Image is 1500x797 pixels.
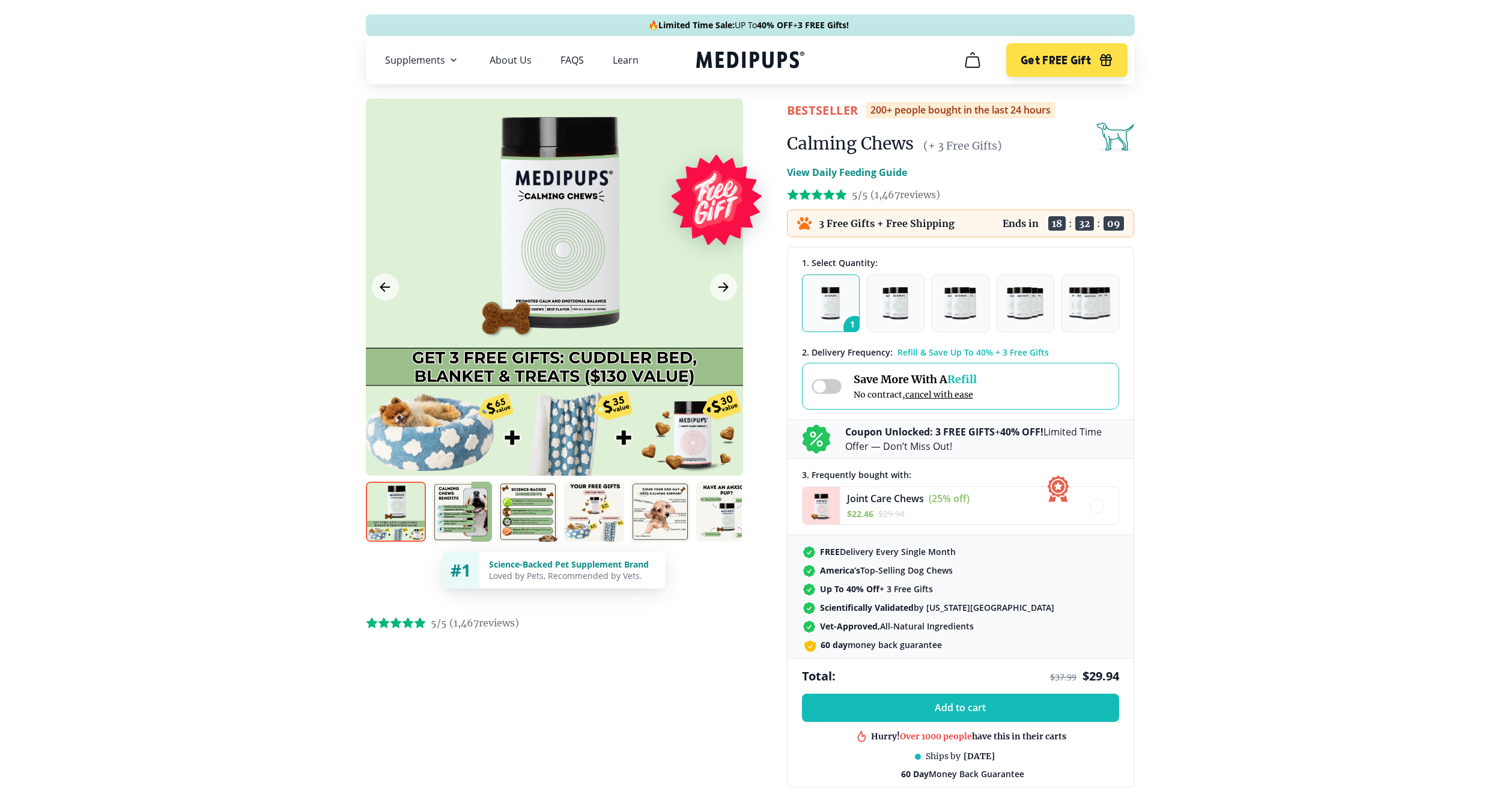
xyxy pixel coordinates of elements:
strong: Vet-Approved, [820,620,880,632]
button: 1 [802,274,860,332]
img: Calming Chews | Natural Dog Supplements [366,482,426,542]
span: Over 1000 people [900,730,972,741]
button: Supplements [385,53,461,67]
strong: America’s [820,565,860,576]
strong: FREE [820,546,840,557]
div: Hurry! have this in their carts [871,730,1066,741]
button: Previous Image [372,274,399,301]
span: $ 29.94 [878,508,905,520]
span: + 3 Free Gifts [820,583,933,595]
a: About Us [490,54,532,66]
p: Ends in [1003,217,1039,229]
strong: Up To 40% Off [820,583,879,595]
span: No contract, [854,389,977,400]
span: Joint Care Chews [847,492,924,505]
span: Ships by [926,751,961,762]
span: $ 22.46 [847,508,873,520]
span: Money Back Guarantee [901,768,1024,780]
img: Pack of 1 - Natural Dog Supplements [821,287,840,320]
span: Get FREE Gift [1021,53,1091,67]
span: Total: [802,668,836,684]
span: by [US_STATE][GEOGRAPHIC_DATA] [820,602,1054,613]
span: Save More With A [854,372,977,386]
span: $ 29.94 [1082,668,1119,684]
div: 1. Select Quantity: [802,257,1119,268]
img: Pack of 4 - Natural Dog Supplements [1007,287,1043,320]
a: FAQS [560,54,584,66]
img: Pack of 5 - Natural Dog Supplements [1069,287,1112,320]
span: Delivery Every Single Month [820,546,956,557]
img: Pack of 2 - Natural Dog Supplements [882,287,908,320]
strong: Scientifically Validated [820,602,914,613]
strong: 60 day [821,639,848,650]
img: Calming Chews | Natural Dog Supplements [432,482,492,542]
p: View Daily Feeding Guide [787,165,907,180]
img: Calming Chews | Natural Dog Supplements [564,482,624,542]
span: 2 . Delivery Frequency: [802,347,893,358]
img: Joint Care Chews - Medipups [803,487,840,524]
span: 5/5 ( 1,467 reviews) [431,617,519,629]
span: All-Natural Ingredients [820,620,974,632]
span: : [1097,217,1101,229]
b: Coupon Unlocked: 3 FREE GIFTS [845,425,995,438]
img: Pack of 3 - Natural Dog Supplements [944,287,976,320]
img: Calming Chews | Natural Dog Supplements [630,482,690,542]
a: Learn [613,54,639,66]
strong: 60 Day [901,768,929,780]
div: 200+ people bought in the last 24 hours [866,102,1055,118]
b: 40% OFF! [1000,425,1043,438]
img: Calming Chews | Natural Dog Supplements [498,482,558,542]
span: 🔥 UP To + [648,19,849,31]
span: Add to cart [935,702,986,714]
p: + Limited Time Offer — Don’t Miss Out! [845,425,1119,453]
button: Next Image [710,274,737,301]
span: (+ 3 Free Gifts) [923,139,1002,153]
span: 18 [1048,216,1066,231]
a: Medipups [696,49,804,73]
span: Top-Selling Dog Chews [820,565,953,576]
span: 1 [843,316,866,339]
button: cart [958,46,987,74]
img: Calming Chews | Natural Dog Supplements [696,482,756,542]
span: Supplements [385,54,445,66]
span: #1 [451,559,471,581]
span: money back guarantee [821,639,942,650]
span: 5/5 ( 1,467 reviews) [852,189,940,201]
span: 09 [1104,216,1124,231]
h1: Calming Chews [787,133,914,154]
span: Refill [947,372,977,386]
button: Add to cart [802,694,1119,722]
span: [DATE] [964,751,995,762]
div: Loved by Pets, Recommended by Vets. [489,570,656,581]
button: Get FREE Gift [1006,43,1127,77]
span: : [1069,217,1072,229]
div: Science-Backed Pet Supplement Brand [489,559,656,570]
span: 32 [1075,216,1094,231]
span: $ 37.99 [1050,671,1076,683]
span: 3 . Frequently bought with: [802,469,911,480]
span: BestSeller [787,102,858,118]
span: (25% off) [929,492,970,505]
p: 3 Free Gifts + Free Shipping [819,217,955,229]
span: cancel with ease [905,389,973,400]
span: Refill & Save Up To 40% + 3 Free Gifts [897,347,1049,358]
